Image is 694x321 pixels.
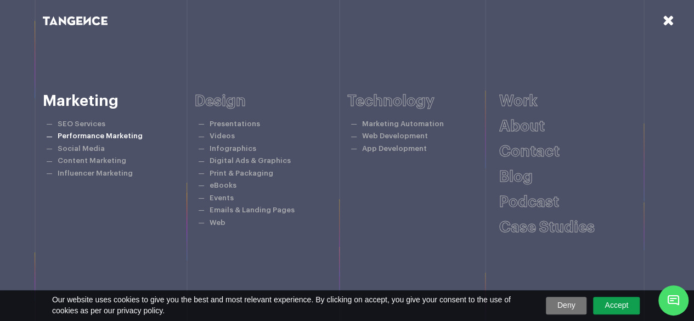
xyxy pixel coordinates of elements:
[210,120,260,127] a: Presentations
[210,132,235,139] a: Videos
[210,182,236,189] a: eBooks
[499,93,538,109] a: Work
[347,93,500,110] h6: Technology
[58,170,133,177] a: Influencer Marketing
[362,145,427,152] a: App Development
[658,285,689,316] span: Chat Widget
[499,194,559,210] a: Podcast
[52,295,531,316] span: Our website uses cookies to give you the best and most relevant experience. By clicking on accept...
[210,206,295,213] a: Emails & Landing Pages
[499,169,533,184] a: Blog
[362,120,444,127] a: Marketing Automation
[499,219,595,235] a: Case studies
[58,120,105,127] a: SEO Services
[362,132,428,139] a: Web Development
[593,297,640,314] a: Accept
[499,144,560,159] a: Contact
[499,119,545,134] a: About
[546,297,587,314] a: Deny
[43,93,195,110] h6: Marketing
[58,157,126,164] a: Content Marketing
[210,194,234,201] a: Events
[58,145,105,152] a: Social Media
[195,93,347,110] h6: Design
[58,132,143,139] a: Performance Marketing
[210,157,291,164] a: Digital Ads & Graphics
[210,145,256,152] a: Infographics
[210,170,273,177] a: Print & Packaging
[210,219,225,226] a: Web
